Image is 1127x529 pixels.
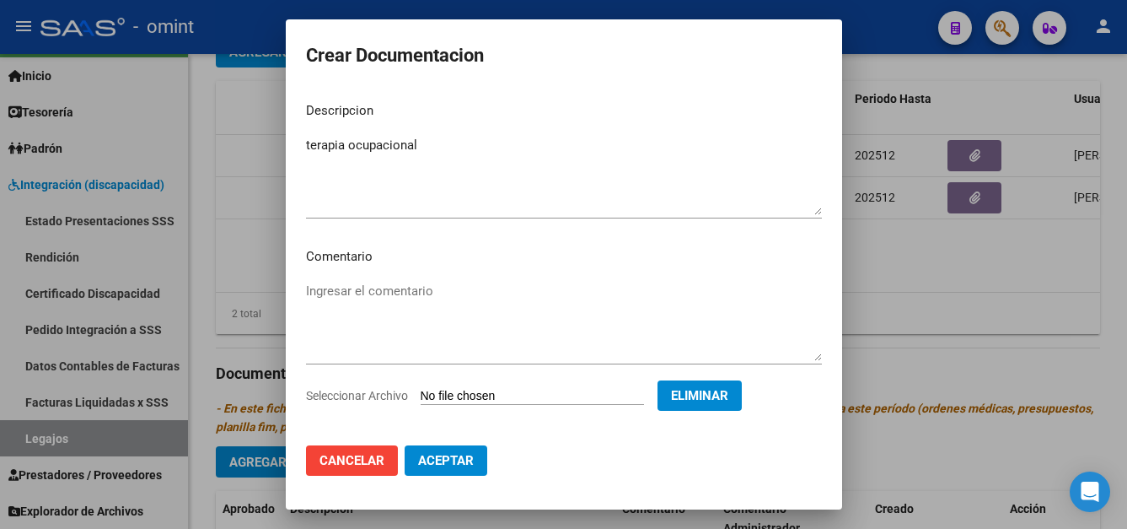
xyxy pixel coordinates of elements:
div: Open Intercom Messenger [1070,472,1110,512]
p: Comentario [306,247,822,267]
span: Cancelar [319,453,384,468]
h2: Crear Documentacion [306,40,822,72]
p: Descripcion [306,101,822,121]
span: Eliminar [671,388,728,403]
span: Seleccionar Archivo [306,389,408,402]
span: Aceptar [418,453,474,468]
button: Cancelar [306,445,398,476]
button: Eliminar [657,381,742,411]
button: Aceptar [405,445,487,476]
